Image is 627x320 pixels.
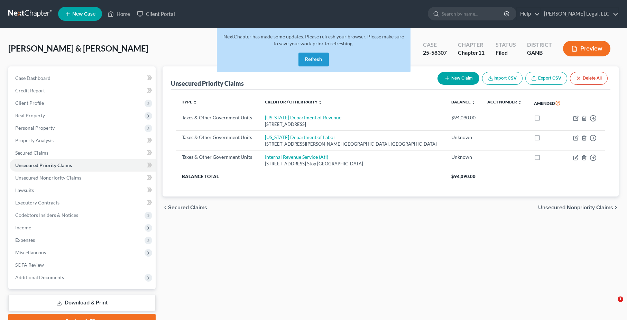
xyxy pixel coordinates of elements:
[265,99,322,104] a: Creditor / Other Party unfold_more
[423,41,447,49] div: Case
[528,95,567,111] th: Amended
[104,8,133,20] a: Home
[618,296,623,302] span: 1
[471,100,476,104] i: unfold_more
[15,162,72,168] span: Unsecured Priority Claims
[10,184,156,196] a: Lawsuits
[541,8,618,20] a: [PERSON_NAME] Legal, LLC
[538,205,619,210] button: Unsecured Nonpriority Claims chevron_right
[10,259,156,271] a: SOFA Review
[182,154,254,161] div: Taxes & Other Government Units
[15,200,59,205] span: Executory Contracts
[182,99,197,104] a: Type unfold_more
[478,49,485,56] span: 11
[458,49,485,57] div: Chapter
[15,112,45,118] span: Real Property
[163,205,207,210] button: chevron_left Secured Claims
[265,161,440,167] div: [STREET_ADDRESS] Stop [GEOGRAPHIC_DATA]
[182,114,254,121] div: Taxes & Other Government Units
[10,159,156,172] a: Unsecured Priority Claims
[527,49,552,57] div: GANB
[570,72,608,85] button: Delete All
[171,79,244,88] div: Unsecured Priority Claims
[15,187,34,193] span: Lawsuits
[437,72,479,85] button: New Claim
[451,154,476,161] div: Unknown
[15,150,48,156] span: Secured Claims
[10,196,156,209] a: Executory Contracts
[458,41,485,49] div: Chapter
[527,41,552,49] div: District
[15,125,55,131] span: Personal Property
[298,53,329,66] button: Refresh
[496,49,516,57] div: Filed
[487,99,522,104] a: Acct Number unfold_more
[72,11,95,17] span: New Case
[265,115,341,120] a: [US_STATE] Department of Revenue
[15,237,35,243] span: Expenses
[15,75,50,81] span: Case Dashboard
[265,121,440,128] div: [STREET_ADDRESS]
[10,84,156,97] a: Credit Report
[15,212,78,218] span: Codebtors Insiders & Notices
[133,8,178,20] a: Client Portal
[10,147,156,159] a: Secured Claims
[451,134,476,141] div: Unknown
[15,137,54,143] span: Property Analysis
[15,175,81,181] span: Unsecured Nonpriority Claims
[482,72,523,85] button: Import CSV
[193,100,197,104] i: unfold_more
[451,99,476,104] a: Balance unfold_more
[603,296,620,313] iframe: Intercom live chat
[15,249,46,255] span: Miscellaneous
[423,49,447,57] div: 25-58307
[163,205,168,210] i: chevron_left
[496,41,516,49] div: Status
[538,205,613,210] span: Unsecured Nonpriority Claims
[517,8,540,20] a: Help
[8,295,156,311] a: Download & Print
[182,134,254,141] div: Taxes & Other Government Units
[15,274,64,280] span: Additional Documents
[265,141,440,147] div: [STREET_ADDRESS][PERSON_NAME] [GEOGRAPHIC_DATA], [GEOGRAPHIC_DATA]
[15,88,45,93] span: Credit Report
[442,7,505,20] input: Search by name...
[15,100,44,106] span: Client Profile
[223,34,404,46] span: NextChapter has made some updates. Please refresh your browser. Please make sure to save your wor...
[265,154,328,160] a: Internal Revenue Service (Atl)
[8,43,148,53] span: [PERSON_NAME] & [PERSON_NAME]
[451,114,476,121] div: $94,090.00
[168,205,207,210] span: Secured Claims
[613,205,619,210] i: chevron_right
[15,262,44,268] span: SOFA Review
[15,225,31,230] span: Income
[518,100,522,104] i: unfold_more
[525,72,567,85] a: Export CSV
[10,134,156,147] a: Property Analysis
[10,72,156,84] a: Case Dashboard
[563,41,610,56] button: Preview
[318,100,322,104] i: unfold_more
[451,174,476,179] span: $94,090.00
[10,172,156,184] a: Unsecured Nonpriority Claims
[176,170,446,183] th: Balance Total
[265,134,335,140] a: [US_STATE] Department of Labor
